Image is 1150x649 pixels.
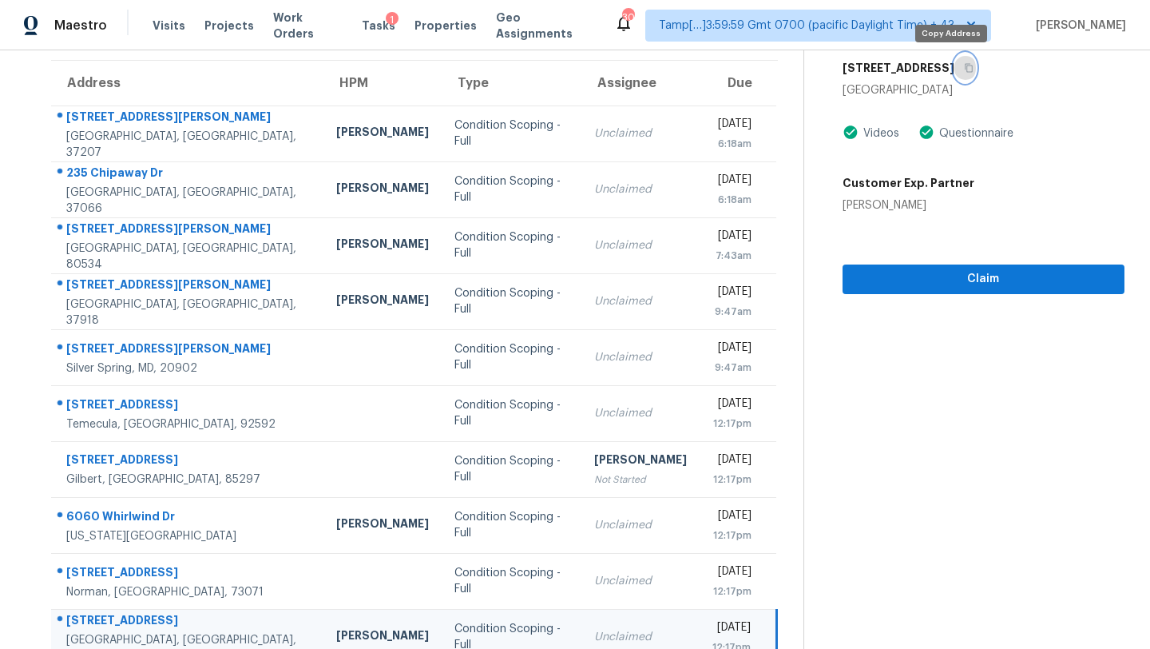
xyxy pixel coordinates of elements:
[454,117,569,149] div: Condition Scoping - Full
[594,293,687,309] div: Unclaimed
[918,124,934,141] img: Artifact Present Icon
[594,125,687,141] div: Unclaimed
[594,349,687,365] div: Unclaimed
[336,124,429,144] div: [PERSON_NAME]
[594,517,687,533] div: Unclaimed
[712,228,752,248] div: [DATE]
[454,509,569,541] div: Condition Scoping - Full
[66,221,311,241] div: [STREET_ADDRESS][PERSON_NAME]
[659,18,954,34] span: Tamp[…]3:59:59 Gmt 0700 (pacific Daylight Time) + 43
[712,528,752,543] div: 12:17pm
[66,165,311,185] div: 235 Chipaway Dr
[454,173,569,205] div: Condition Scoping - Full
[859,125,899,141] div: Videos
[362,20,395,31] span: Tasks
[712,472,752,488] div: 12:17pm
[712,136,752,152] div: 6:18am
[204,18,254,34] span: Projects
[454,285,569,317] div: Condition Scoping - Full
[336,516,429,536] div: [PERSON_NAME]
[66,396,311,416] div: [STREET_ADDRESS]
[66,508,311,528] div: 6060 Whirlwind Dr
[594,237,687,253] div: Unclaimed
[712,452,752,472] div: [DATE]
[712,360,752,376] div: 9:47am
[454,341,569,373] div: Condition Scoping - Full
[594,452,687,472] div: [PERSON_NAME]
[594,405,687,421] div: Unclaimed
[712,172,752,192] div: [DATE]
[712,248,752,264] div: 7:43am
[66,297,311,328] div: [GEOGRAPHIC_DATA], [GEOGRAPHIC_DATA], 37918
[712,284,752,304] div: [DATE]
[336,627,429,647] div: [PERSON_NAME]
[66,185,311,217] div: [GEOGRAPHIC_DATA], [GEOGRAPHIC_DATA], 37066
[712,508,752,528] div: [DATE]
[66,360,311,376] div: Silver Spring, MD, 20902
[66,241,311,273] div: [GEOGRAPHIC_DATA], [GEOGRAPHIC_DATA], 80534
[496,10,595,42] span: Geo Assignments
[323,61,442,106] th: HPM
[843,124,859,141] img: Artifact Present Icon
[336,236,429,256] div: [PERSON_NAME]
[454,453,569,485] div: Condition Scoping - Full
[66,584,311,600] div: Norman, [GEOGRAPHIC_DATA], 73071
[454,565,569,597] div: Condition Scoping - Full
[51,61,323,106] th: Address
[66,416,311,432] div: Temecula, [GEOGRAPHIC_DATA], 92592
[712,583,752,599] div: 12:17pm
[66,564,311,584] div: [STREET_ADDRESS]
[66,528,311,544] div: [US_STATE][GEOGRAPHIC_DATA]
[66,340,311,360] div: [STREET_ADDRESS][PERSON_NAME]
[712,340,752,360] div: [DATE]
[843,175,974,191] h5: Customer Exp. Partner
[414,18,477,34] span: Properties
[1029,18,1126,34] span: [PERSON_NAME]
[66,472,311,488] div: Gilbert, [GEOGRAPHIC_DATA], 85297
[442,61,581,106] th: Type
[622,10,633,26] div: 303
[386,12,399,28] div: 1
[594,181,687,197] div: Unclaimed
[843,197,974,213] div: [PERSON_NAME]
[153,18,185,34] span: Visits
[66,129,311,161] div: [GEOGRAPHIC_DATA], [GEOGRAPHIC_DATA], 37207
[54,18,107,34] span: Maestro
[700,61,777,106] th: Due
[594,472,687,488] div: Not Started
[934,125,1013,141] div: Questionnaire
[843,265,1124,294] button: Claim
[712,563,752,583] div: [DATE]
[454,229,569,261] div: Condition Scoping - Full
[712,192,752,208] div: 6:18am
[843,60,954,76] h5: [STREET_ADDRESS]
[594,629,687,645] div: Unclaimed
[66,277,311,297] div: [STREET_ADDRESS][PERSON_NAME]
[843,82,1124,98] div: [GEOGRAPHIC_DATA]
[581,61,700,106] th: Assignee
[66,452,311,472] div: [STREET_ADDRESS]
[712,416,752,432] div: 12:17pm
[712,116,752,136] div: [DATE]
[594,573,687,589] div: Unclaimed
[66,612,311,632] div: [STREET_ADDRESS]
[336,180,429,200] div: [PERSON_NAME]
[712,304,752,320] div: 9:47am
[712,619,751,639] div: [DATE]
[855,269,1112,289] span: Claim
[712,396,752,416] div: [DATE]
[66,109,311,129] div: [STREET_ADDRESS][PERSON_NAME]
[273,10,343,42] span: Work Orders
[454,397,569,429] div: Condition Scoping - Full
[336,292,429,312] div: [PERSON_NAME]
